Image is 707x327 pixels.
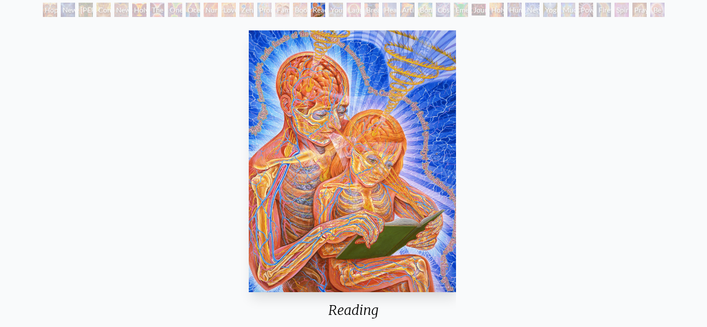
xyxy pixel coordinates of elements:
[239,3,254,17] div: Zena Lotus
[615,3,629,17] div: Spirit Animates the Flesh
[579,3,593,17] div: Power to the Peaceful
[436,3,450,17] div: Cosmic Lovers
[257,3,272,17] div: Promise
[632,3,647,17] div: Praying Hands
[418,3,432,17] div: Bond
[132,3,146,17] div: Holy Grail
[489,3,504,17] div: Holy Fire
[293,3,307,17] div: Boo-boo
[249,30,458,292] img: Reading-2001-Alex-Grey-watermarked.jpg
[275,3,289,17] div: Family
[61,3,75,17] div: New Man [DEMOGRAPHIC_DATA]: [DEMOGRAPHIC_DATA] Mind
[79,3,93,17] div: [PERSON_NAME] & Eve
[347,3,361,17] div: Laughing Man
[114,3,129,17] div: New Man New Woman
[364,3,379,17] div: Breathing
[329,3,343,17] div: Young & Old
[43,3,57,17] div: Hope
[400,3,414,17] div: Artist's Hand
[382,3,397,17] div: Healing
[204,3,218,17] div: Nursing
[525,3,540,17] div: Networks
[186,3,200,17] div: Ocean of Love Bliss
[597,3,611,17] div: Firewalking
[150,3,164,17] div: The Kiss
[245,302,461,325] div: Reading
[543,3,557,17] div: Yogi & the Möbius Sphere
[507,3,522,17] div: Human Geometry
[472,3,486,17] div: Journey of the Wounded Healer
[222,3,236,17] div: Love Circuit
[311,3,325,17] div: Reading
[168,3,182,17] div: One Taste
[650,3,665,17] div: Be a Good Human Being
[96,3,111,17] div: Contemplation
[561,3,575,17] div: Mudra
[454,3,468,17] div: Emerald Grail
